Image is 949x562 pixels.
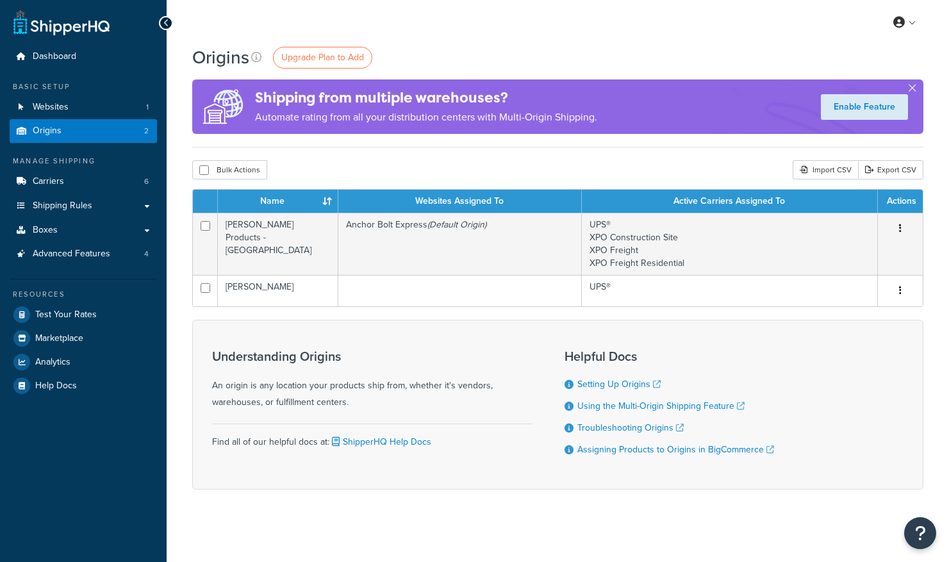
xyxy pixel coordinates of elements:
[10,351,157,374] a: Analytics
[144,249,149,260] span: 4
[10,170,157,194] li: Carriers
[10,95,157,119] a: Websites 1
[878,190,923,213] th: Actions
[144,176,149,187] span: 6
[904,517,936,549] button: Open Resource Center
[582,190,878,213] th: Active Carriers Assigned To
[338,190,582,213] th: Websites Assigned To
[10,156,157,167] div: Manage Shipping
[565,349,774,363] h3: Helpful Docs
[273,47,372,69] a: Upgrade Plan to Add
[329,435,431,449] a: ShipperHQ Help Docs
[338,213,582,275] td: Anchor Bolt Express
[13,10,110,35] a: ShipperHQ Home
[35,357,70,368] span: Analytics
[218,213,338,275] td: [PERSON_NAME] Products - [GEOGRAPHIC_DATA]
[10,119,157,143] a: Origins 2
[146,102,149,113] span: 1
[10,242,157,266] a: Advanced Features 4
[427,218,486,231] i: (Default Origin)
[33,102,69,113] span: Websites
[10,170,157,194] a: Carriers 6
[10,81,157,92] div: Basic Setup
[218,275,338,306] td: [PERSON_NAME]
[281,51,364,64] span: Upgrade Plan to Add
[33,126,62,136] span: Origins
[793,160,858,179] div: Import CSV
[35,333,83,344] span: Marketplace
[10,374,157,397] a: Help Docs
[212,424,532,450] div: Find all of our helpful docs at:
[33,225,58,236] span: Boxes
[858,160,923,179] a: Export CSV
[10,327,157,350] a: Marketplace
[582,213,878,275] td: UPS® XPO Construction Site XPO Freight XPO Freight Residential
[255,108,597,126] p: Automate rating from all your distribution centers with Multi-Origin Shipping.
[192,160,267,179] button: Bulk Actions
[212,349,532,411] div: An origin is any location your products ship from, whether it's vendors, warehouses, or fulfillme...
[10,45,157,69] a: Dashboard
[10,242,157,266] li: Advanced Features
[577,377,661,391] a: Setting Up Origins
[577,443,774,456] a: Assigning Products to Origins in BigCommerce
[192,79,255,134] img: ad-origins-multi-dfa493678c5a35abed25fd24b4b8a3fa3505936ce257c16c00bdefe2f3200be3.png
[10,119,157,143] li: Origins
[33,249,110,260] span: Advanced Features
[35,310,97,320] span: Test Your Rates
[218,190,338,213] th: Name : activate to sort column ascending
[192,45,249,70] h1: Origins
[10,95,157,119] li: Websites
[577,421,684,434] a: Troubleshooting Origins
[255,87,597,108] h4: Shipping from multiple warehouses?
[33,201,92,211] span: Shipping Rules
[10,194,157,218] a: Shipping Rules
[35,381,77,392] span: Help Docs
[582,275,878,306] td: UPS®
[33,51,76,62] span: Dashboard
[33,176,64,187] span: Carriers
[10,303,157,326] a: Test Your Rates
[10,219,157,242] a: Boxes
[10,289,157,300] div: Resources
[821,94,908,120] a: Enable Feature
[577,399,745,413] a: Using the Multi-Origin Shipping Feature
[212,349,532,363] h3: Understanding Origins
[144,126,149,136] span: 2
